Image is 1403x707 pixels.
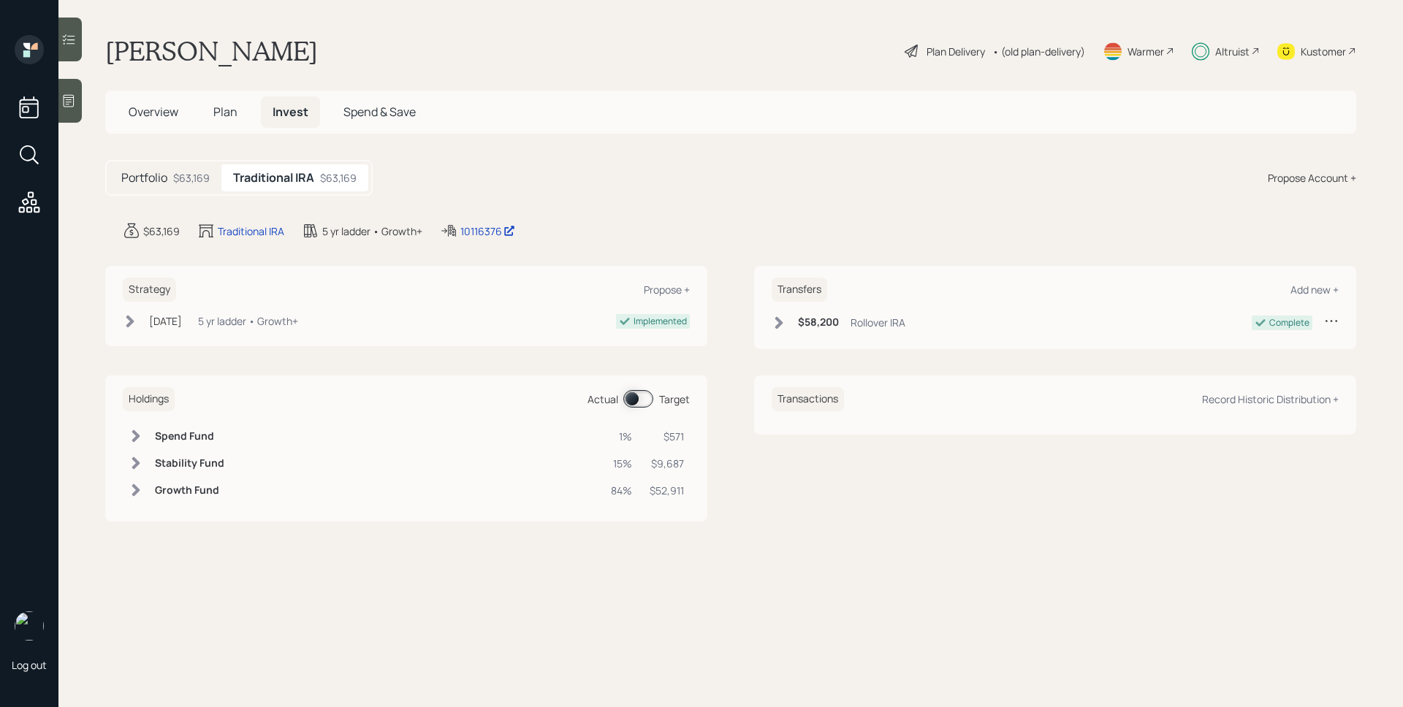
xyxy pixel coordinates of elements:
[650,483,684,498] div: $52,911
[772,387,844,411] h6: Transactions
[213,104,237,120] span: Plan
[588,391,618,407] div: Actual
[634,315,687,328] div: Implemented
[322,223,422,239] div: 5 yr ladder • Growth+
[650,456,684,471] div: $9,687
[1269,316,1309,329] div: Complete
[343,104,416,120] span: Spend & Save
[121,171,167,185] h5: Portfolio
[198,313,298,329] div: 5 yr ladder • Growth+
[1301,44,1346,59] div: Kustomer
[1290,283,1339,297] div: Add new +
[1202,392,1339,406] div: Record Historic Distribution +
[143,223,180,239] div: $63,169
[992,44,1085,59] div: • (old plan-delivery)
[123,387,175,411] h6: Holdings
[611,483,632,498] div: 84%
[650,429,684,444] div: $571
[1215,44,1250,59] div: Altruist
[772,278,827,302] h6: Transfers
[851,315,905,330] div: Rollover IRA
[798,316,839,329] h6: $58,200
[611,456,632,471] div: 15%
[173,170,210,186] div: $63,169
[123,278,176,302] h6: Strategy
[149,313,182,329] div: [DATE]
[155,457,224,470] h6: Stability Fund
[129,104,178,120] span: Overview
[1268,170,1356,186] div: Propose Account +
[460,223,515,239] div: 10116376
[644,283,690,297] div: Propose +
[218,223,284,239] div: Traditional IRA
[12,658,47,672] div: Log out
[155,484,224,497] h6: Growth Fund
[15,611,44,641] img: james-distasi-headshot.png
[1128,44,1164,59] div: Warmer
[273,104,308,120] span: Invest
[155,430,224,443] h6: Spend Fund
[105,35,318,67] h1: [PERSON_NAME]
[659,391,690,407] div: Target
[927,44,985,59] div: Plan Delivery
[611,429,632,444] div: 1%
[233,171,314,185] h5: Traditional IRA
[320,170,357,186] div: $63,169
